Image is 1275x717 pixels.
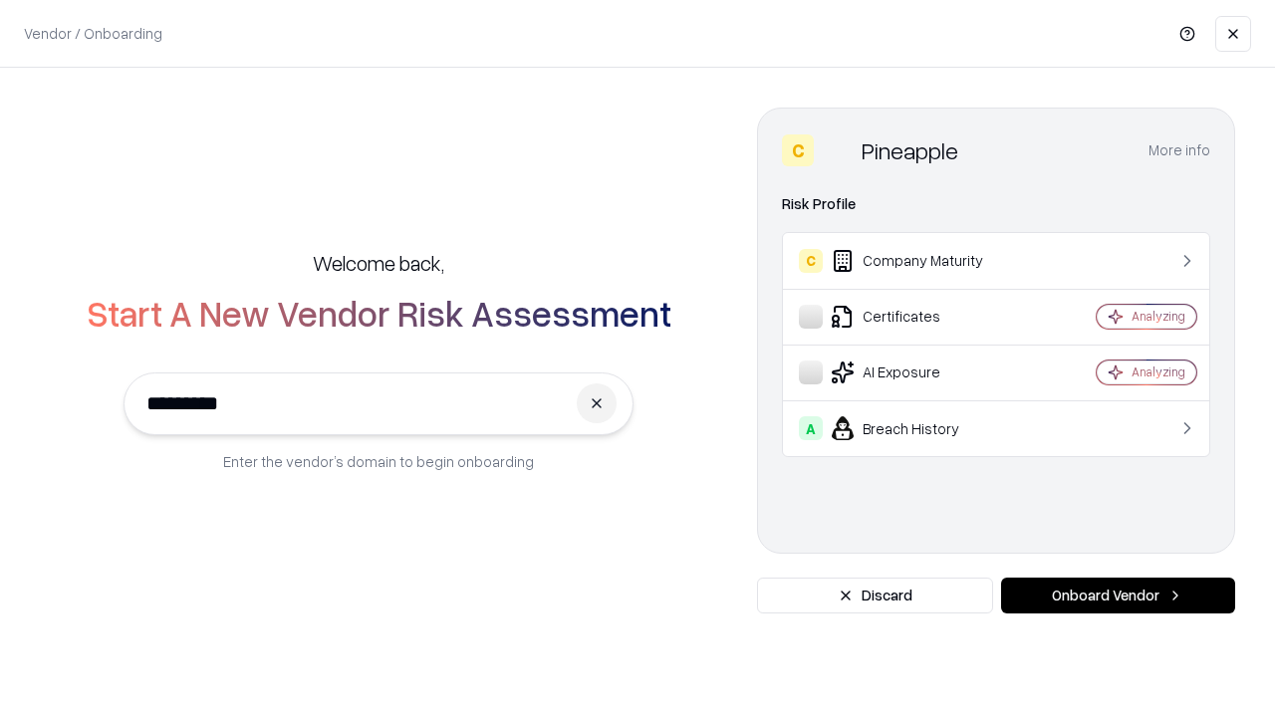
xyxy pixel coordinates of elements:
p: Enter the vendor’s domain to begin onboarding [223,451,534,472]
button: Discard [757,578,993,613]
button: More info [1148,132,1210,168]
h5: Welcome back, [313,249,444,277]
div: Company Maturity [799,249,1037,273]
div: Pineapple [862,134,958,166]
div: AI Exposure [799,360,1037,384]
div: Risk Profile [782,192,1210,216]
div: C [782,134,814,166]
button: Onboard Vendor [1001,578,1235,613]
h2: Start A New Vendor Risk Assessment [87,293,671,333]
div: Breach History [799,416,1037,440]
div: Analyzing [1132,308,1185,325]
div: Analyzing [1132,363,1185,380]
div: Certificates [799,305,1037,329]
div: A [799,416,823,440]
div: C [799,249,823,273]
p: Vendor / Onboarding [24,23,162,44]
img: Pineapple [822,134,854,166]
